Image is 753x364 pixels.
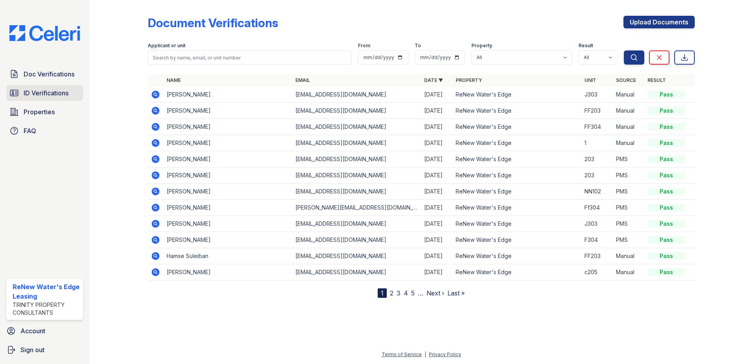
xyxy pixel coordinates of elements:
[163,200,292,216] td: [PERSON_NAME]
[613,135,644,151] td: Manual
[20,345,45,355] span: Sign out
[581,119,613,135] td: FF304
[421,200,453,216] td: [DATE]
[163,167,292,184] td: [PERSON_NAME]
[292,151,421,167] td: [EMAIL_ADDRESS][DOMAIN_NAME]
[471,43,492,49] label: Property
[613,167,644,184] td: PMS
[6,104,83,120] a: Properties
[425,351,426,357] div: |
[421,151,453,167] td: [DATE]
[647,252,685,260] div: Pass
[647,188,685,195] div: Pass
[411,289,415,297] a: 5
[581,200,613,216] td: Ff304
[581,248,613,264] td: FF203
[20,326,45,336] span: Account
[647,171,685,179] div: Pass
[453,216,581,232] td: ReNew Water's Edge
[421,119,453,135] td: [DATE]
[163,151,292,167] td: [PERSON_NAME]
[453,151,581,167] td: ReNew Water's Edge
[581,87,613,103] td: J303
[163,264,292,280] td: [PERSON_NAME]
[292,103,421,119] td: [EMAIL_ADDRESS][DOMAIN_NAME]
[163,87,292,103] td: [PERSON_NAME]
[418,288,423,298] span: …
[421,167,453,184] td: [DATE]
[647,220,685,228] div: Pass
[292,216,421,232] td: [EMAIL_ADDRESS][DOMAIN_NAME]
[163,103,292,119] td: [PERSON_NAME]
[453,87,581,103] td: ReNew Water's Edge
[421,264,453,280] td: [DATE]
[581,264,613,280] td: c205
[447,289,465,297] a: Last »
[421,87,453,103] td: [DATE]
[415,43,421,49] label: To
[3,342,86,358] a: Sign out
[581,184,613,200] td: NN102
[397,289,401,297] a: 3
[453,248,581,264] td: ReNew Water's Edge
[421,216,453,232] td: [DATE]
[453,119,581,135] td: ReNew Water's Edge
[623,16,695,28] a: Upload Documents
[647,107,685,115] div: Pass
[6,66,83,82] a: Doc Verifications
[295,77,310,83] a: Email
[3,25,86,41] img: CE_Logo_Blue-a8612792a0a2168367f1c8372b55b34899dd931a85d93a1a3d3e32e68fde9ad4.png
[24,107,55,117] span: Properties
[390,289,393,297] a: 2
[453,167,581,184] td: ReNew Water's Edge
[613,87,644,103] td: Manual
[24,126,36,136] span: FAQ
[6,123,83,139] a: FAQ
[613,232,644,248] td: PMS
[581,216,613,232] td: J303
[163,248,292,264] td: Hamse Suleiban
[358,43,370,49] label: From
[613,216,644,232] td: PMS
[3,323,86,339] a: Account
[647,268,685,276] div: Pass
[24,88,69,98] span: ID Verifications
[292,135,421,151] td: [EMAIL_ADDRESS][DOMAIN_NAME]
[647,204,685,212] div: Pass
[613,200,644,216] td: PMS
[167,77,181,83] a: Name
[453,103,581,119] td: ReNew Water's Edge
[163,184,292,200] td: [PERSON_NAME]
[616,77,636,83] a: Source
[382,351,422,357] a: Terms of Service
[647,91,685,98] div: Pass
[421,135,453,151] td: [DATE]
[613,264,644,280] td: Manual
[421,248,453,264] td: [DATE]
[453,264,581,280] td: ReNew Water's Edge
[429,351,461,357] a: Privacy Policy
[424,77,443,83] a: Date ▼
[292,264,421,280] td: [EMAIL_ADDRESS][DOMAIN_NAME]
[292,232,421,248] td: [EMAIL_ADDRESS][DOMAIN_NAME]
[581,232,613,248] td: F304
[421,184,453,200] td: [DATE]
[404,289,408,297] a: 4
[292,87,421,103] td: [EMAIL_ADDRESS][DOMAIN_NAME]
[421,232,453,248] td: [DATE]
[292,167,421,184] td: [EMAIL_ADDRESS][DOMAIN_NAME]
[292,248,421,264] td: [EMAIL_ADDRESS][DOMAIN_NAME]
[613,103,644,119] td: Manual
[148,16,278,30] div: Document Verifications
[163,216,292,232] td: [PERSON_NAME]
[13,301,80,317] div: Trinity Property Consultants
[584,77,596,83] a: Unit
[579,43,593,49] label: Result
[647,155,685,163] div: Pass
[581,135,613,151] td: 1
[6,85,83,101] a: ID Verifications
[163,119,292,135] td: [PERSON_NAME]
[292,184,421,200] td: [EMAIL_ADDRESS][DOMAIN_NAME]
[421,103,453,119] td: [DATE]
[163,135,292,151] td: [PERSON_NAME]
